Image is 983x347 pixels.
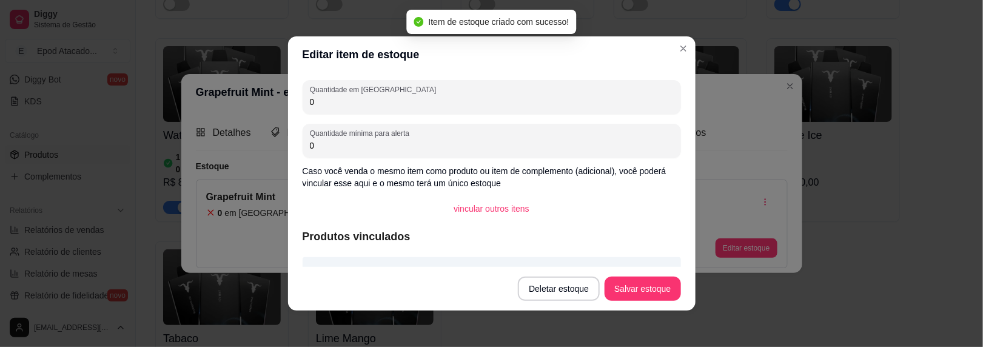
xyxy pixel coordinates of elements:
[310,128,414,138] label: Quantidade mínima para alerta
[518,277,600,301] button: Deletar estoque
[303,165,681,189] p: Caso você venda o mesmo item como produto ou item de complemento (adicional), você poderá vincula...
[605,277,680,301] button: Salvar estoque
[310,84,440,95] label: Quantidade em [GEOGRAPHIC_DATA]
[674,39,693,58] button: Close
[444,197,539,221] button: vincular outros itens
[288,36,696,73] header: Editar item de estoque
[310,140,674,152] input: Quantidade mínima para alerta
[303,228,681,245] article: Produtos vinculados
[414,17,424,27] span: check-circle
[310,96,674,108] input: Quantidade em estoque
[429,17,569,27] span: Item de estoque criado com sucesso!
